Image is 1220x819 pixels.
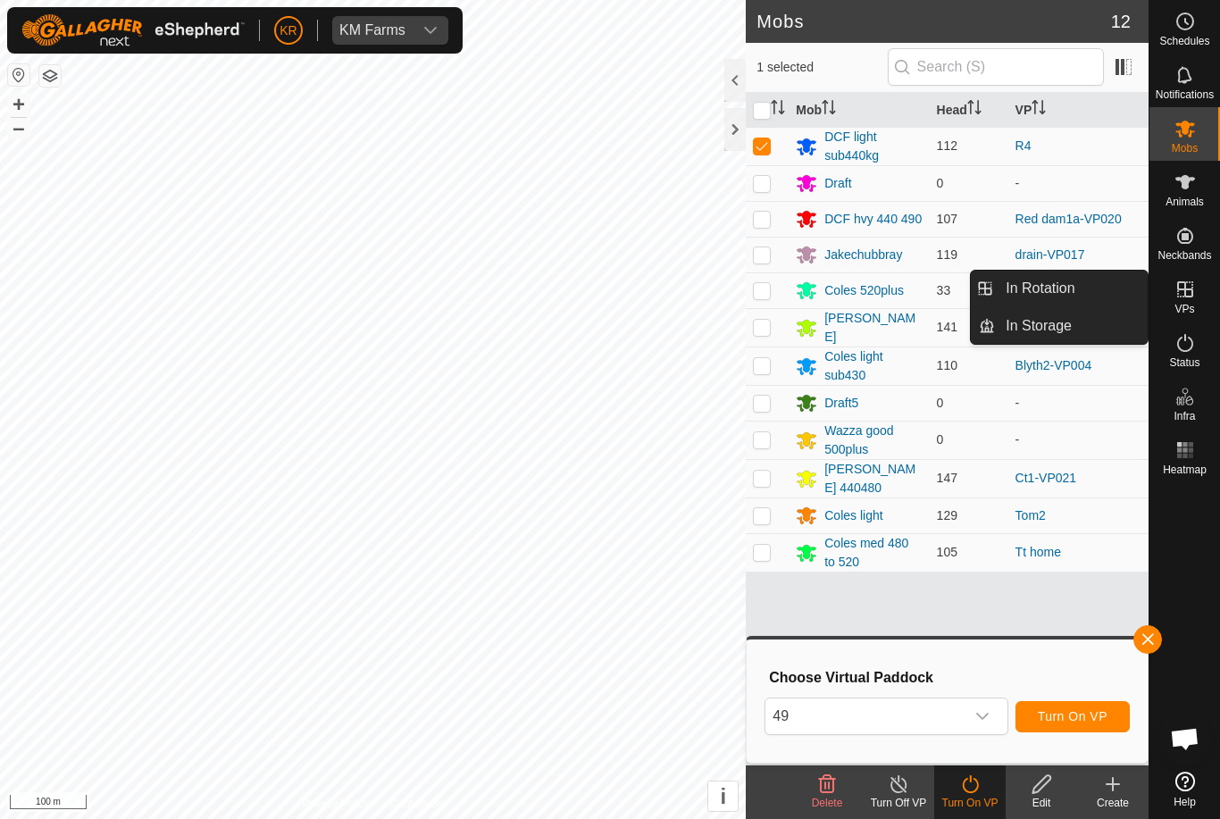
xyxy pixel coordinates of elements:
span: 147 [937,471,957,485]
th: Mob [789,93,929,128]
div: KM Farms [339,23,405,38]
span: Schedules [1159,36,1209,46]
a: In Storage [995,308,1148,344]
button: Turn On VP [1015,701,1130,732]
span: KM Farms [332,16,413,45]
div: Open chat [1158,712,1212,765]
button: – [8,117,29,138]
input: Search (S) [888,48,1104,86]
a: drain-VP017 [1015,247,1085,262]
div: Draft5 [824,394,858,413]
div: DCF light sub440kg [824,128,922,165]
div: Create [1077,795,1149,811]
button: i [708,781,738,811]
td: - [1008,385,1149,421]
span: 0 [937,396,944,410]
p-sorticon: Activate to sort [822,103,836,117]
span: 12 [1111,8,1131,35]
td: - [1008,165,1149,201]
a: Privacy Policy [303,796,370,812]
div: Coles light [824,506,882,525]
span: Mobs [1172,143,1198,154]
div: Coles light sub430 [824,347,922,385]
th: Head [930,93,1008,128]
span: 107 [937,212,957,226]
li: In Rotation [971,271,1148,306]
div: Draft [824,174,851,193]
span: Delete [812,797,843,809]
div: [PERSON_NAME] 440480 [824,460,922,497]
span: In Storage [1006,315,1072,337]
li: In Storage [971,308,1148,344]
a: In Rotation [995,271,1148,306]
span: 0 [937,432,944,447]
td: - [1008,421,1149,459]
span: VPs [1174,304,1194,314]
span: Help [1174,797,1196,807]
img: Gallagher Logo [21,14,245,46]
span: 33 [937,283,951,297]
p-sorticon: Activate to sort [1032,103,1046,117]
span: In Rotation [1006,278,1074,299]
a: Help [1149,765,1220,815]
span: 49 [765,698,964,734]
span: Turn On VP [1038,709,1107,723]
h3: Choose Virtual Paddock [769,669,1130,686]
div: [PERSON_NAME] [824,309,922,347]
span: Status [1169,357,1199,368]
div: DCF hvy 440 490 [824,210,922,229]
a: Ct1-VP021 [1015,471,1076,485]
a: R4 [1015,138,1032,153]
th: VP [1008,93,1149,128]
a: Tom2 [1015,508,1046,522]
p-sorticon: Activate to sort [967,103,982,117]
div: Turn On VP [934,795,1006,811]
span: i [720,784,726,808]
span: Infra [1174,411,1195,422]
span: Notifications [1156,89,1214,100]
p-sorticon: Activate to sort [771,103,785,117]
div: dropdown trigger [965,698,1000,734]
a: Contact Us [390,796,443,812]
button: + [8,94,29,115]
div: Coles med 480 to 520 [824,534,922,572]
span: 110 [937,358,957,372]
div: Edit [1006,795,1077,811]
h2: Mobs [756,11,1111,32]
div: Coles 520plus [824,281,904,300]
span: 112 [937,138,957,153]
span: Animals [1166,196,1204,207]
span: KR [280,21,297,40]
span: 0 [937,176,944,190]
span: 119 [937,247,957,262]
span: 141 [937,320,957,334]
span: 1 selected [756,58,887,77]
div: dropdown trigger [413,16,448,45]
span: 129 [937,508,957,522]
span: Heatmap [1163,464,1207,475]
span: 105 [937,545,957,559]
div: Turn Off VP [863,795,934,811]
a: Tt home [1015,545,1061,559]
button: Map Layers [39,65,61,87]
div: Jakechubbray [824,246,902,264]
a: Red dam1a-VP020 [1015,212,1122,226]
div: Wazza good 500plus [824,422,922,459]
span: Neckbands [1157,250,1211,261]
a: Blyth2-VP004 [1015,358,1092,372]
button: Reset Map [8,64,29,86]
